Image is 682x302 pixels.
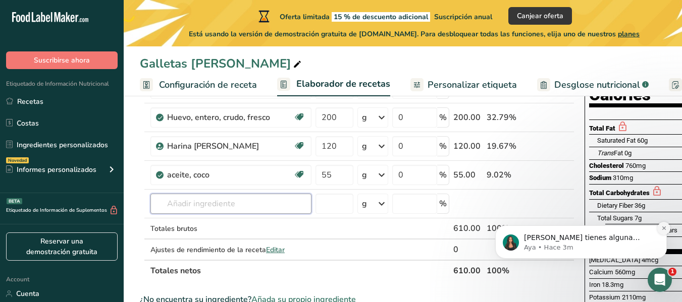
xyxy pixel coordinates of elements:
span: Saturated Fat [597,137,636,144]
span: 15 % de descuento adicional [332,12,430,22]
div: 200.00 [453,111,483,124]
div: g [362,198,367,210]
span: Suscribirse ahora [34,55,90,66]
span: Está usando la versión de demostración gratuita de [DOMAIN_NAME]. Para desbloquear todas las func... [189,29,640,39]
span: Potassium [589,293,620,301]
span: Editar [266,245,285,255]
div: 32.79% [487,111,527,124]
img: Profile image for Aya [23,73,39,89]
a: Configuración de receta [140,74,257,96]
span: Fat [597,149,623,157]
a: Elaborador de recetas [277,73,390,97]
a: Personalizar etiqueta [410,74,517,96]
a: Desglose nutricional [537,74,649,96]
iframe: Intercom live chat [648,268,672,292]
div: g [362,169,367,181]
span: 1 [668,268,676,276]
th: Totales netos [148,260,451,281]
div: Novedad [6,157,29,163]
span: Iron [589,281,600,288]
span: Personalizar etiqueta [428,78,517,92]
div: Harina [PERSON_NAME] [167,140,293,152]
div: Ajustes de rendimiento de la receta [150,245,311,255]
button: Suscribirse ahora [6,51,118,69]
a: Reservar una demostración gratuita [6,232,118,261]
div: Huevo, entero, crudo, fresco [167,111,293,124]
iframe: Intercom notifications mensaje [480,162,682,275]
span: Elaborador de recetas [296,77,390,91]
span: Canjear oferta [517,11,563,21]
span: Configuración de receta [159,78,257,92]
div: g [362,140,367,152]
span: Total Fat [589,125,615,132]
button: Canjear oferta [508,7,572,25]
div: 120.00 [453,140,483,152]
input: Añadir ingrediente [150,194,311,214]
p: [PERSON_NAME] tienes alguna pregunta no dudes en consultarnos. ¡Estamos aquí para ayudarte! 😊 [44,71,174,81]
div: Calories [589,88,676,102]
span: Desglose nutricional [554,78,640,92]
i: Trans [597,149,614,157]
div: aceite, coco [167,169,293,181]
div: Informes personalizados [6,164,96,175]
div: 55.00 [453,169,483,181]
p: Message from Aya, sent Hace 3m [44,81,174,90]
div: 610.00 [453,222,483,234]
div: 19.67% [487,140,527,152]
span: 60g [637,137,648,144]
th: 610.00 [451,260,485,281]
span: 18.3mg [602,281,623,288]
span: Suscripción anual [434,12,492,22]
div: BETA [7,198,22,204]
div: Oferta limitada [256,10,492,22]
button: Dismiss notification [177,60,190,73]
div: 0 [453,244,483,256]
div: Totales brutos [150,223,311,234]
div: g [362,111,367,124]
span: 2110mg [622,293,646,301]
span: 0g [624,149,632,157]
div: message notification from Aya, Hace 3m. Si tienes alguna pregunta no dudes en consultarnos. ¡Esta... [15,64,187,97]
div: Galletas [PERSON_NAME] [140,54,303,73]
span: planes [618,29,640,39]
